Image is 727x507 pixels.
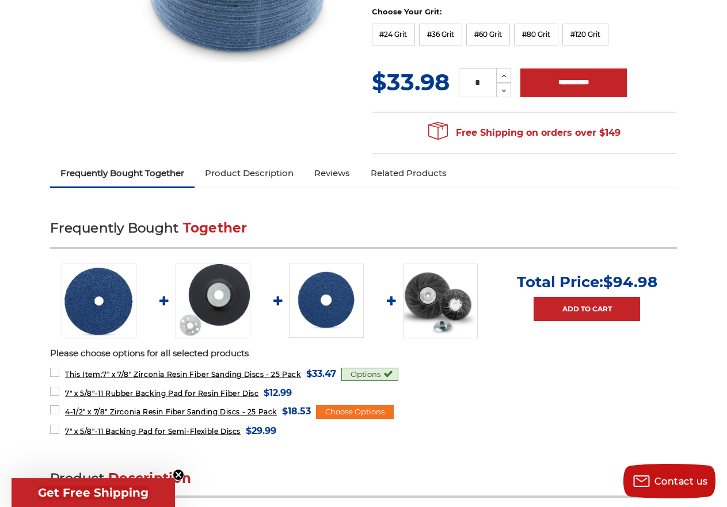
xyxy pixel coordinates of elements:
span: Get Free Shipping [38,486,149,500]
span: Frequently Bought [50,220,178,236]
a: Related Products [360,161,457,186]
span: $18.53 [282,403,311,419]
div: Options [341,368,398,382]
span: $33.98 [372,68,450,96]
strong: This Item: [65,370,102,379]
span: Description [108,470,191,486]
label: Choose Your Grit: [372,6,677,18]
img: 7 inch zirconia resin fiber disc [62,264,136,338]
button: Contact us [623,464,715,498]
span: Free Shipping on orders over $149 [428,121,621,144]
span: Contact us [654,476,708,487]
span: $29.99 [246,423,276,439]
span: Together [183,220,248,236]
a: Product Description [195,161,304,186]
a: Add to Cart [534,297,640,321]
span: 4-1/2" x 7/8" Zirconia Resin Fiber Sanding Discs - 25 Pack [65,407,277,416]
p: Please choose options for all selected products [50,347,677,360]
div: Get Free ShippingClose teaser [12,478,175,507]
span: $94.98 [603,273,657,291]
button: Close teaser [173,469,184,481]
div: Choose Options [316,405,394,419]
span: $33.47 [306,366,336,382]
a: Frequently Bought Together [50,161,195,186]
span: 7" x 5/8"-11 Backing Pad for Semi-Flexible Discs [65,427,241,436]
p: Total Price: [517,273,657,291]
span: $12.99 [264,385,292,401]
a: Reviews [304,161,360,186]
span: 7" x 5/8"-11 Rubber Backing Pad for Resin Fiber Disc [65,389,258,398]
span: Product [50,470,104,486]
span: 7" x 7/8" Zirconia Resin Fiber Sanding Discs - 25 Pack [65,370,300,379]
